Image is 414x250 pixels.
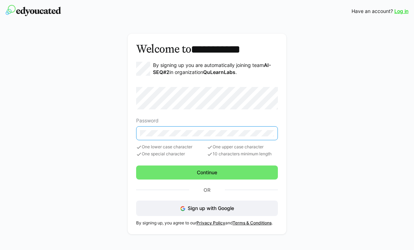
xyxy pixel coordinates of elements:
[6,5,61,16] img: edyoucated
[203,69,235,75] strong: QuLearnLabs
[207,144,278,150] span: One upper case character
[136,165,278,180] button: Continue
[233,220,272,225] a: Terms & Conditions
[136,144,207,150] span: One lower case character
[136,220,278,226] p: By signing up, you agree to our and .
[136,118,159,123] span: Password
[196,169,218,176] span: Continue
[207,151,278,157] span: 10 characters minimum length
[394,8,408,15] a: Log in
[153,62,278,76] p: By signing up you are automatically joining team in organization .
[136,201,278,216] button: Sign up with Google
[189,185,225,195] p: Or
[136,151,207,157] span: One special character
[136,42,278,56] h3: Welcome to
[196,220,225,225] a: Privacy Policy
[352,8,393,15] span: Have an account?
[188,205,234,211] span: Sign up with Google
